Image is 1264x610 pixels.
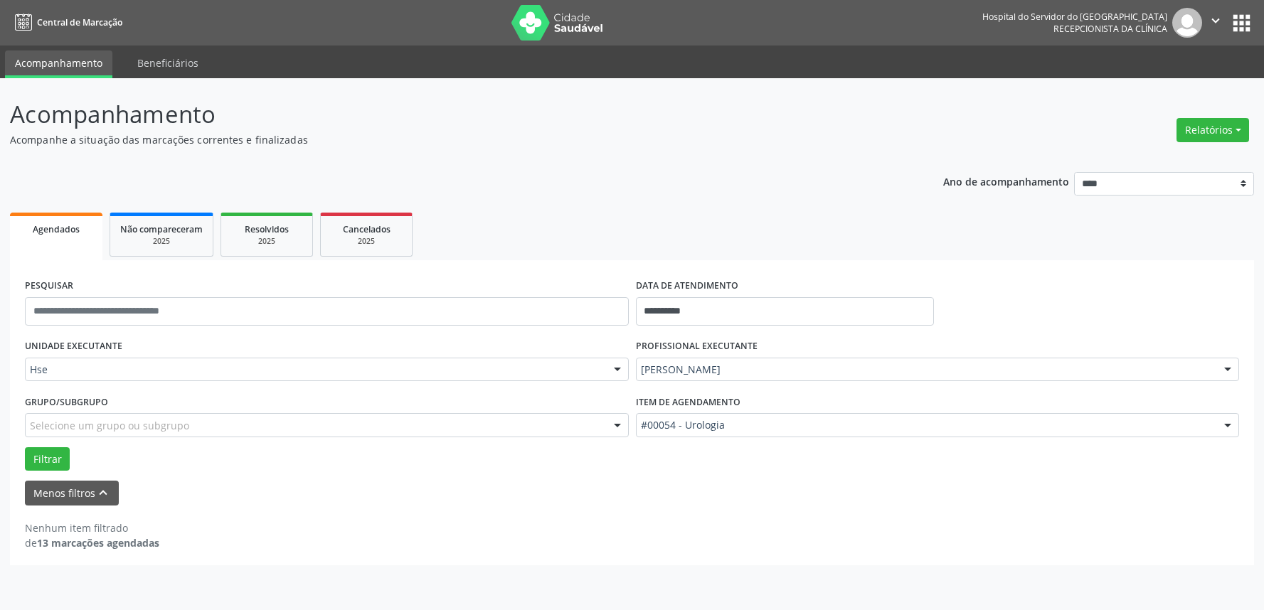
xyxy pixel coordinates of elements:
[10,97,881,132] p: Acompanhamento
[343,223,391,235] span: Cancelados
[33,223,80,235] span: Agendados
[25,535,159,550] div: de
[1172,8,1202,38] img: img
[636,336,758,358] label: PROFISSIONAL EXECUTANTE
[636,391,740,413] label: Item de agendamento
[25,520,159,535] div: Nenhum item filtrado
[37,16,122,28] span: Central de Marcação
[5,50,112,78] a: Acompanhamento
[10,132,881,147] p: Acompanhe a situação das marcações correntes e finalizadas
[30,363,600,377] span: Hse
[1053,23,1167,35] span: Recepcionista da clínica
[245,223,289,235] span: Resolvidos
[1177,118,1249,142] button: Relatórios
[120,223,203,235] span: Não compareceram
[25,481,119,505] button: Menos filtroskeyboard_arrow_up
[982,11,1167,23] div: Hospital do Servidor do [GEOGRAPHIC_DATA]
[25,391,108,413] label: Grupo/Subgrupo
[641,363,1211,377] span: [PERSON_NAME]
[331,236,402,247] div: 2025
[10,11,122,34] a: Central de Marcação
[25,336,122,358] label: UNIDADE EXECUTANTE
[636,275,738,297] label: DATA DE ATENDIMENTO
[943,172,1069,190] p: Ano de acompanhamento
[120,236,203,247] div: 2025
[1208,13,1223,28] i: 
[95,485,111,501] i: keyboard_arrow_up
[1202,8,1229,38] button: 
[25,447,70,471] button: Filtrar
[37,536,159,550] strong: 13 marcações agendadas
[127,50,208,75] a: Beneficiários
[231,236,302,247] div: 2025
[641,418,1211,432] span: #00054 - Urologia
[25,275,73,297] label: PESQUISAR
[1229,11,1254,36] button: apps
[30,418,189,433] span: Selecione um grupo ou subgrupo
